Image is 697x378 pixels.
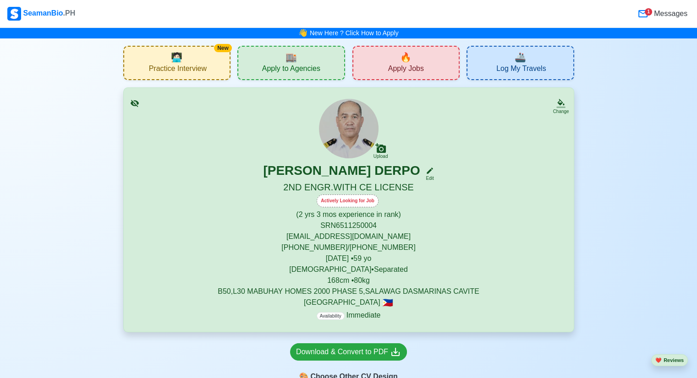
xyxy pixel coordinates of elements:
span: interview [171,50,182,64]
div: 1 [645,8,652,16]
p: [DEMOGRAPHIC_DATA] • Separated [135,264,563,275]
span: agencies [285,50,297,64]
p: [DATE] • 59 yo [135,253,563,264]
p: B50,L30 MABUHAY HOMES 2000 PHASE 5,SALAWAG DASMARINAS CAVITE [135,286,563,297]
button: heartReviews [651,354,688,367]
span: 🇵🇭 [382,298,393,307]
div: Upload [373,154,388,159]
p: (2 yrs 3 mos experience in rank) [135,209,563,220]
span: heart [655,357,662,363]
img: Logo [7,7,21,21]
span: Log My Travels [496,64,546,76]
p: [EMAIL_ADDRESS][DOMAIN_NAME] [135,231,563,242]
div: SeamanBio [7,7,75,21]
p: Immediate [317,310,381,321]
span: .PH [63,9,76,17]
a: New Here ? Click How to Apply [310,29,399,37]
a: Download & Convert to PDF [290,343,407,361]
div: New [214,44,232,52]
span: Availability [317,312,345,320]
div: Change [553,108,569,115]
h5: 2ND ENGR.WITH CE LICENSE [135,182,563,194]
div: Edit [422,175,434,182]
span: Practice Interview [149,64,207,76]
p: [PHONE_NUMBER]/[PHONE_NUMBER] [135,242,563,253]
span: new [400,50,412,64]
h3: [PERSON_NAME] DERPO [263,163,420,182]
div: Actively Looking for Job [317,194,379,207]
span: Apply Jobs [388,64,424,76]
p: 168 cm • 80 kg [135,275,563,286]
p: SRN 6511250004 [135,220,563,231]
span: bell [297,26,309,39]
span: travel [515,50,526,64]
span: Messages [652,8,687,19]
span: Apply to Agencies [262,64,320,76]
p: [GEOGRAPHIC_DATA] [135,297,563,308]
